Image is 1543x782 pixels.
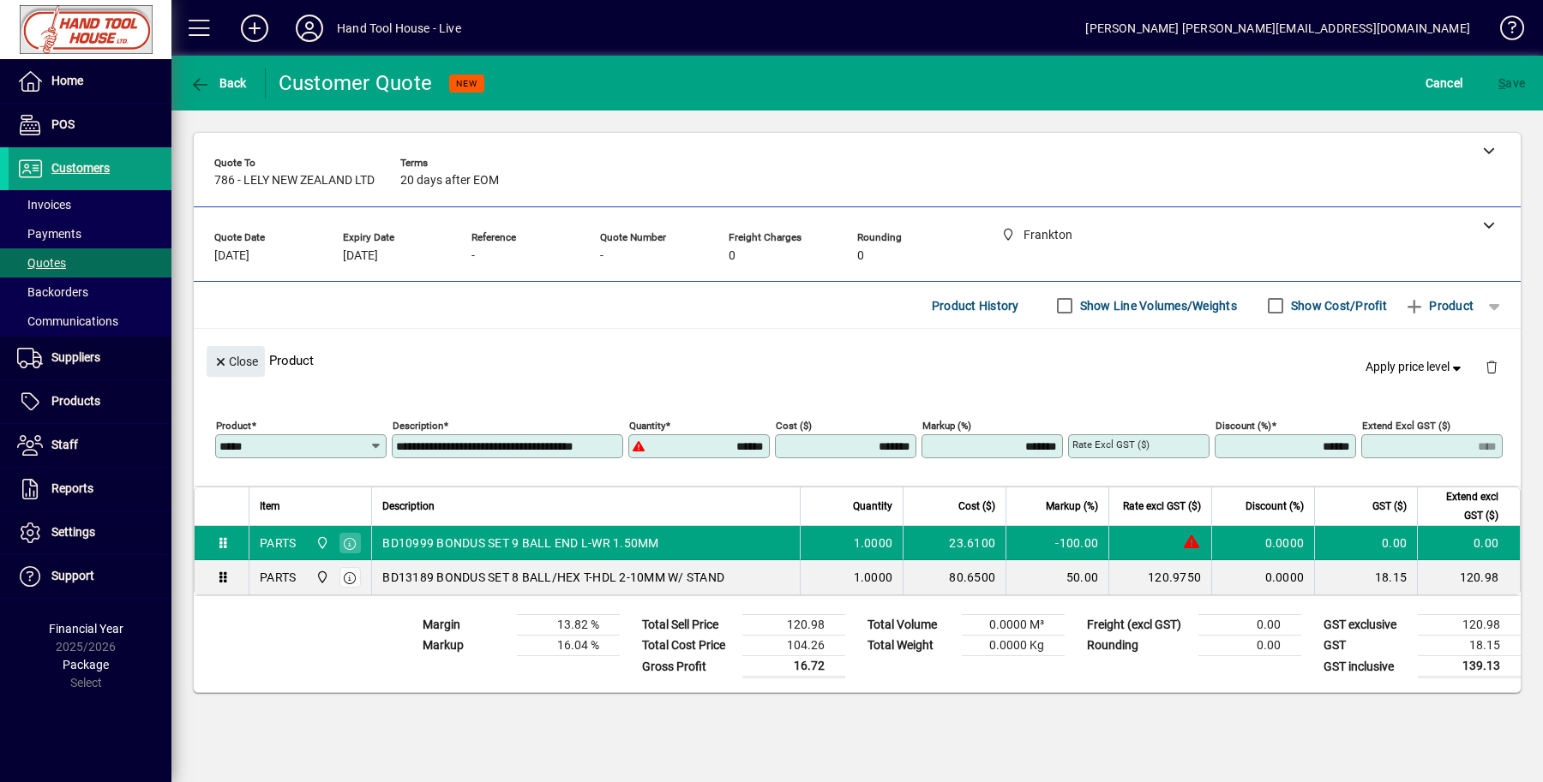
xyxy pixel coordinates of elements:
[1216,420,1271,432] mat-label: Discount (%)
[1314,526,1417,560] td: 0.00
[414,615,517,636] td: Margin
[311,568,331,587] span: Frankton
[51,394,100,408] span: Products
[1498,76,1505,90] span: S
[216,420,251,432] mat-label: Product
[202,353,269,368] app-page-header-button: Close
[207,346,265,377] button: Close
[260,497,280,516] span: Item
[729,249,735,263] span: 0
[400,174,499,188] span: 20 days after EOM
[1123,497,1201,516] span: Rate excl GST ($)
[9,307,171,336] a: Communications
[742,656,845,678] td: 16.72
[382,569,724,586] span: BD13189 BONDUS SET 8 BALL/HEX T-HDL 2-10MM W/ STAND
[17,227,81,241] span: Payments
[857,249,864,263] span: 0
[1494,68,1529,98] button: Save
[17,285,88,299] span: Backorders
[282,13,337,44] button: Profile
[9,511,171,554] a: Settings
[903,560,1006,594] td: 80.6500
[1246,497,1304,516] span: Discount (%)
[1315,615,1418,636] td: GST exclusive
[1120,569,1201,586] div: 120.9750
[776,420,812,432] mat-label: Cost ($)
[1362,420,1450,432] mat-label: Extend excl GST ($)
[853,497,892,516] span: Quantity
[189,76,247,90] span: Back
[1078,636,1198,656] td: Rounding
[471,249,475,263] span: -
[51,481,93,495] span: Reports
[1046,497,1098,516] span: Markup (%)
[742,615,845,636] td: 120.98
[633,656,742,678] td: Gross Profit
[49,622,123,636] span: Financial Year
[343,249,378,263] span: [DATE]
[51,525,95,539] span: Settings
[1417,526,1520,560] td: 0.00
[9,60,171,103] a: Home
[214,249,249,263] span: [DATE]
[958,497,995,516] span: Cost ($)
[1006,560,1108,594] td: 50.00
[9,219,171,248] a: Payments
[962,636,1065,656] td: 0.0000 Kg
[1418,615,1521,636] td: 120.98
[214,174,375,188] span: 786 - LELY NEW ZEALAND LTD
[1396,290,1482,321] button: Product
[63,658,109,672] span: Package
[922,420,971,432] mat-label: Markup (%)
[194,329,1521,391] div: Product
[1315,636,1418,656] td: GST
[9,190,171,219] a: Invoices
[1498,69,1525,97] span: ave
[382,534,658,552] span: BD10999 BONDUS SET 9 BALL END L-WR 1.50MM
[517,636,620,656] td: 16.04 %
[633,615,742,636] td: Total Sell Price
[9,278,171,307] a: Backorders
[9,468,171,510] a: Reports
[962,615,1065,636] td: 0.0000 M³
[311,534,331,552] span: Frankton
[1421,68,1468,98] button: Cancel
[1471,346,1512,387] button: Delete
[859,636,962,656] td: Total Weight
[9,248,171,278] a: Quotes
[932,292,1019,319] span: Product History
[1366,358,1465,376] span: Apply price level
[633,636,742,656] td: Total Cost Price
[171,68,266,98] app-page-header-button: Back
[51,438,78,451] span: Staff
[600,249,603,263] span: -
[337,15,461,42] div: Hand Tool House - Live
[1487,3,1522,59] a: Knowledge Base
[1078,615,1198,636] td: Freight (excl GST)
[1418,636,1521,656] td: 18.15
[9,104,171,146] a: POS
[1418,656,1521,678] td: 139.13
[260,534,296,552] div: PARTS
[1315,656,1418,678] td: GST inclusive
[17,256,66,270] span: Quotes
[1314,560,1417,594] td: 18.15
[279,69,433,97] div: Customer Quote
[227,13,282,44] button: Add
[1359,352,1472,383] button: Apply price level
[1428,487,1498,525] span: Extend excl GST ($)
[51,569,94,582] span: Support
[9,380,171,423] a: Products
[393,420,443,432] mat-label: Description
[1077,297,1237,314] label: Show Line Volumes/Weights
[51,74,83,87] span: Home
[51,161,110,175] span: Customers
[51,350,100,364] span: Suppliers
[1085,15,1470,42] div: [PERSON_NAME] [PERSON_NAME][EMAIL_ADDRESS][DOMAIN_NAME]
[859,615,962,636] td: Total Volume
[51,117,75,131] span: POS
[260,569,296,586] div: PARTS
[1006,526,1108,560] td: -100.00
[17,314,118,328] span: Communications
[517,615,620,636] td: 13.82 %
